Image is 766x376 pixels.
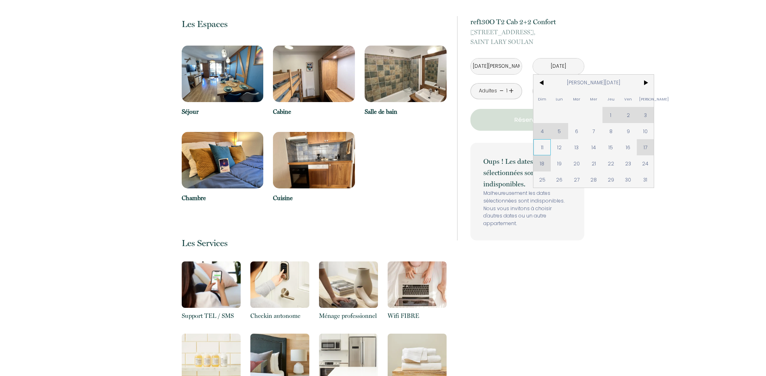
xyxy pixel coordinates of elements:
img: 1729325143967.jpg [182,132,264,188]
span: 7 [585,123,602,139]
a: - [499,85,504,97]
img: 16317119059781.png [250,261,309,308]
img: 1631711882769.png [319,261,378,308]
span: 25 [533,171,551,188]
span: 12 [551,139,568,155]
p: Les Espaces [182,19,447,29]
span: 10 [637,123,654,139]
span: 6 [568,123,586,139]
span: 15 [602,139,620,155]
span: 8 [602,123,620,139]
span: 30 [619,171,637,188]
span: 23 [619,155,637,171]
p: ref130O T2 Cab 2+2 Confort [470,16,584,27]
button: Réserver [470,109,584,131]
span: 27 [568,171,586,188]
img: 17293250913799.jpg [273,46,355,102]
span: 11 [533,139,551,155]
div: 1 [505,87,509,95]
img: 16317118538936.png [388,261,447,308]
p: Ménage professionnel [319,311,378,321]
span: [PERSON_NAME] [637,91,654,107]
span: 14 [585,139,602,155]
span: 20 [568,155,586,171]
span: 21 [585,155,602,171]
p: Support TEL / SMS [182,311,241,321]
a: + [509,85,514,97]
span: 22 [602,155,620,171]
span: Mer [585,91,602,107]
span: 16 [619,139,637,155]
span: [PERSON_NAME][DATE] [551,75,637,91]
input: Départ [533,58,584,74]
span: 29 [602,171,620,188]
p: Les Services [182,238,447,249]
p: Wifi FIBRE [388,311,447,321]
span: < [533,75,551,91]
p: Malheureusement les dates sélectionnées sont indisponibles. Nous vous invitons à choisir d'autres... [483,190,571,228]
span: 19 [551,155,568,171]
p: Chambre [182,193,264,203]
span: Dim [533,91,551,107]
p: SAINT LARY SOULAN [470,27,584,47]
p: Cabine [273,107,355,117]
p: Réserver [473,115,581,125]
p: Séjour [182,107,264,117]
span: Ven [619,91,637,107]
span: 26 [551,171,568,188]
p: Checkin autonome [250,311,309,321]
span: 9 [619,123,637,139]
img: 16321164693103.png [182,261,241,308]
div: Adultes [479,87,497,95]
img: 17293251105992.jpg [365,46,447,102]
span: Lun [551,91,568,107]
p: Cuisine [273,193,355,203]
span: > [637,75,654,91]
p: Oups ! Les dates sélectionnées sont indisponibles. [483,156,571,190]
span: 24 [637,155,654,171]
span: Jeu [602,91,620,107]
span: [STREET_ADDRESS], [470,27,584,37]
input: Arrivée [471,58,522,74]
p: Salle de bain [365,107,447,117]
img: 17293250368735.jpg [182,46,264,102]
span: 28 [585,171,602,188]
img: 17293251739935.jpg [273,132,355,188]
span: 13 [568,139,586,155]
span: 31 [637,171,654,188]
span: Mar [568,91,586,107]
